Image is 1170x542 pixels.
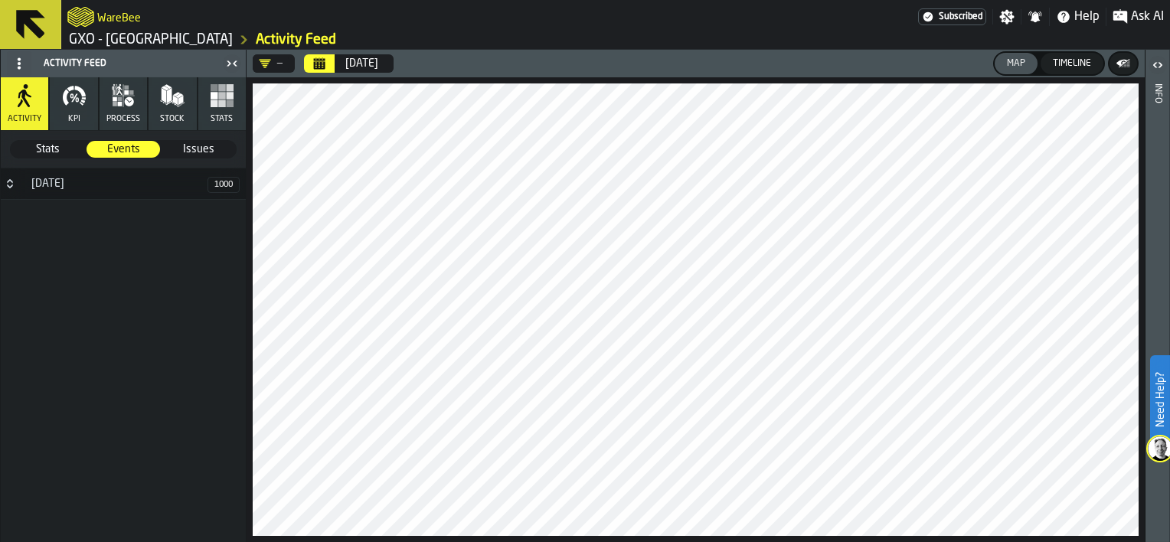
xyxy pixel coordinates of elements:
[1021,9,1049,24] label: button-toggle-Notifications
[259,57,283,70] div: DropdownMenuValue-
[939,11,982,22] span: Subscribed
[87,142,160,157] span: Events
[161,140,237,158] label: button-switch-multi-Issues
[1001,58,1031,69] div: Map
[1147,53,1168,80] label: button-toggle-Open
[253,54,295,73] div: DropdownMenuValue-
[68,114,80,124] span: KPI
[106,114,140,124] span: process
[1110,53,1137,74] button: button-
[67,31,616,49] nav: Breadcrumb
[87,141,161,158] div: thumb
[1074,8,1100,26] span: Help
[10,140,86,158] label: button-switch-multi-Stats
[211,114,233,124] span: Stats
[918,8,986,25] div: Menu Subscription
[22,178,208,190] div: [DATE]
[256,31,336,48] a: link-to-/wh/i/ae0cd702-8cb1-4091-b3be-0aee77957c79/feed/fdc57e91-80c9-44dd-92cd-81c982b068f3
[304,54,394,73] div: Select date range
[1,178,19,190] button: Button-5 October-closed
[1145,50,1169,542] header: Info
[1106,8,1170,26] label: button-toggle-Ask AI
[995,53,1038,74] button: button-Map
[345,57,378,70] div: [DATE]
[221,54,243,73] label: button-toggle-Close me
[208,177,240,193] span: 1000
[1,168,246,200] h3: title-section-5 October
[304,54,335,73] button: Select date range Select date range
[336,48,387,79] button: Select date range
[162,142,235,157] span: Issues
[86,140,162,158] label: button-switch-multi-Events
[1050,8,1106,26] label: button-toggle-Help
[918,8,986,25] a: link-to-/wh/i/ae0cd702-8cb1-4091-b3be-0aee77957c79/settings/billing
[8,114,41,124] span: Activity
[1041,53,1103,74] button: button-Timeline
[1131,8,1164,26] span: Ask AI
[1152,357,1168,442] label: Need Help?
[162,141,236,158] div: thumb
[993,9,1021,24] label: button-toggle-Settings
[67,3,94,31] a: logo-header
[1152,80,1163,538] div: Info
[1047,58,1097,69] div: Timeline
[11,141,85,158] div: thumb
[69,31,233,48] a: link-to-/wh/i/ae0cd702-8cb1-4091-b3be-0aee77957c79
[160,114,185,124] span: Stock
[97,9,141,24] h2: Sub Title
[11,142,84,157] span: Stats
[4,51,221,76] div: Activity Feed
